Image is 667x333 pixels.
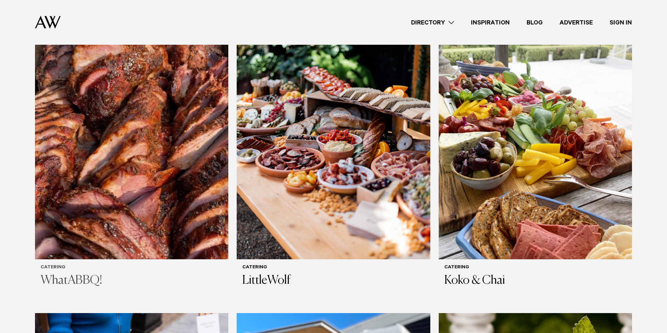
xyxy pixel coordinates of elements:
a: Blog [518,18,551,27]
a: Auckland Weddings Catering | WhatABBQ! Catering WhatABBQ! [35,0,228,294]
a: Sign In [601,18,640,27]
a: Advertise [551,18,601,27]
img: Auckland Weddings Catering | LittleWolf [237,0,430,259]
img: Auckland Weddings Logo [35,16,61,29]
a: Inspiration [463,18,518,27]
h3: LittleWolf [242,274,424,288]
a: Directory [403,18,463,27]
img: Auckland Weddings Catering | Koko & Chai [439,0,632,259]
h6: Catering [41,265,223,271]
a: Auckland Weddings Catering | Koko & Chai Catering Koko & Chai [439,0,632,294]
h6: Catering [242,265,424,271]
img: Auckland Weddings Catering | WhatABBQ! [35,0,228,259]
h6: Catering [444,265,626,271]
a: Auckland Weddings Catering | LittleWolf Catering LittleWolf [237,0,430,294]
h3: Koko & Chai [444,274,626,288]
h3: WhatABBQ! [41,274,223,288]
